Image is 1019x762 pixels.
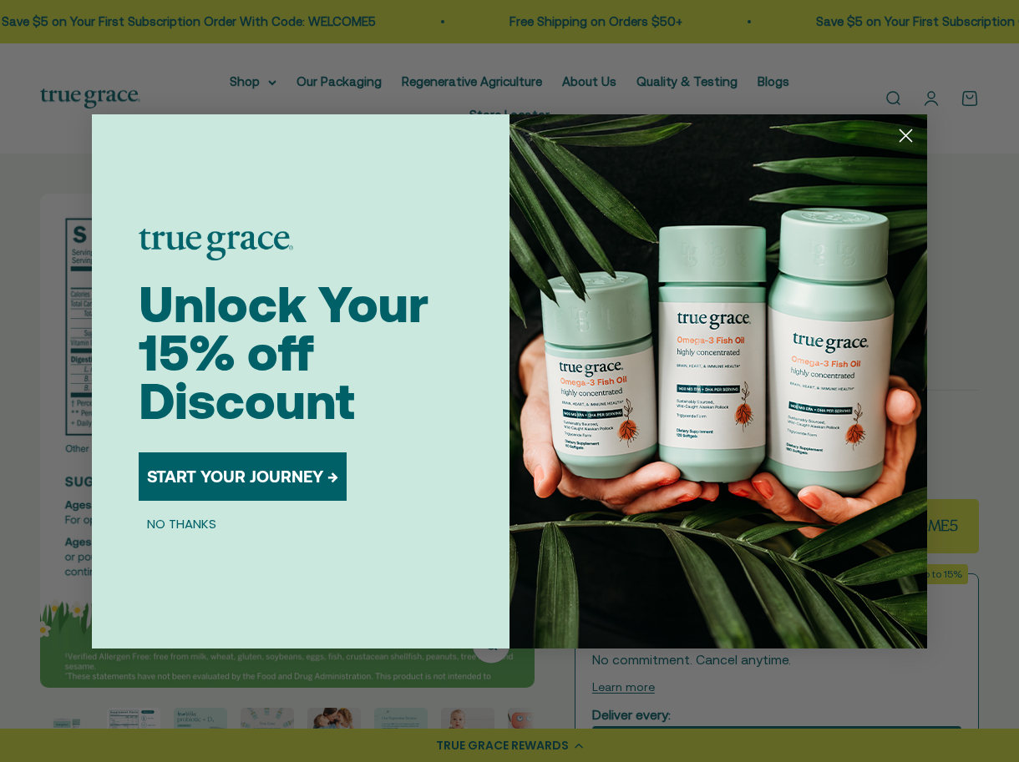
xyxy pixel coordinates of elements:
[139,229,293,260] img: logo placeholder
[510,114,927,648] img: 098727d5-50f8-4f9b-9554-844bb8da1403.jpeg
[891,121,920,150] button: Close dialog
[139,275,428,430] span: Unlock Your 15% off Discount
[139,514,225,534] button: NO THANKS
[139,452,347,501] button: START YOUR JOURNEY →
